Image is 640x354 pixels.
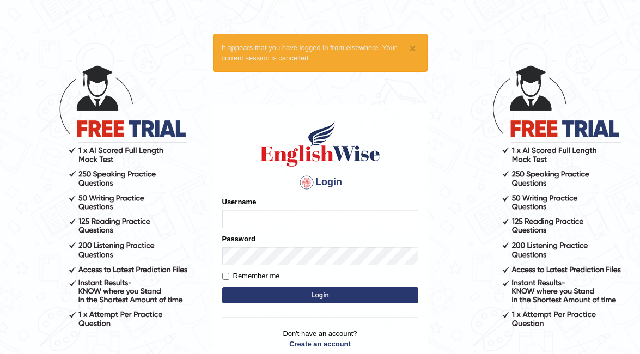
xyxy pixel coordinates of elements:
div: It appears that you have logged in from elsewhere. Your current session is cancelled [213,34,428,72]
h4: Login [222,174,418,191]
label: Remember me [222,271,280,282]
img: Logo of English Wise sign in for intelligent practice with AI [258,119,382,168]
button: Login [222,287,418,303]
input: Remember me [222,273,229,280]
label: Username [222,197,257,207]
a: Create an account [222,339,418,349]
button: × [409,42,416,54]
label: Password [222,234,255,244]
